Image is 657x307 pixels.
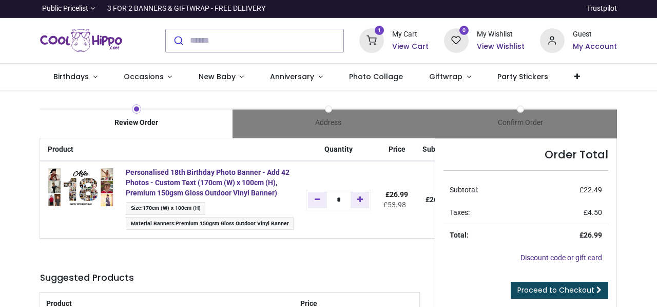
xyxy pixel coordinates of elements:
[126,217,294,230] span: :
[40,26,122,55] img: Cool Hippo
[573,42,617,52] a: My Account
[40,64,110,91] a: Birthdays
[351,192,370,208] a: Add one
[588,208,602,216] span: 4.50
[511,282,608,299] a: Proceed to Checkout
[584,208,602,216] span: £
[579,231,602,239] strong: £
[199,71,236,82] span: New Baby
[584,186,602,194] span: 22.49
[377,138,416,161] th: Price
[107,4,265,14] div: 3 FOR 2 BANNERS & GIFTWRAP - FREE DELIVERY
[443,179,532,202] td: Subtotal:
[579,186,602,194] span: £
[349,71,403,82] span: Photo Collage
[124,71,164,82] span: Occasions
[233,118,424,128] div: Address
[143,205,201,211] span: 170cm (W) x 100cm (H)
[443,147,608,162] h4: Order Total
[426,195,448,204] b: £
[40,26,122,55] a: Logo of Cool Hippo
[424,118,616,128] div: Confirm Order
[443,202,532,224] td: Taxes:
[444,35,469,44] a: 0
[573,29,617,40] div: Guest
[477,29,525,40] div: My Wishlist
[324,145,353,153] span: Quantity
[166,29,190,52] button: Submit
[40,272,419,284] h5: Suggested Products
[383,201,406,209] del: £
[359,35,384,44] a: 1
[450,231,469,239] strong: Total:
[40,118,232,128] div: Review Order
[497,71,548,82] span: Party Stickers
[520,254,602,262] a: Discount code or gift card
[40,4,95,14] a: Public Pricelist
[416,138,457,161] th: Subtotal
[110,64,185,91] a: Occasions
[459,26,469,35] sup: 0
[392,42,429,52] a: View Cart
[126,202,205,215] span: :
[126,168,289,196] a: Personalised 18th Birthday Photo Banner - Add 42 Photos - Custom Text (170cm (W) x 100cm (H), Pre...
[416,64,485,91] a: Giftwrap
[584,231,602,239] span: 26.99
[388,201,406,209] span: 53.98
[385,190,408,198] span: £
[477,42,525,52] a: View Wishlist
[270,71,314,82] span: Anniversary
[131,205,141,211] span: Size
[185,64,257,91] a: New Baby
[176,220,289,227] span: Premium 150gsm Gloss Outdoor Vinyl Banner
[390,190,408,198] span: 26.99
[392,29,429,40] div: My Cart
[53,71,89,82] span: Birthdays
[48,168,113,206] img: 3G44csAAAAGSURBVAMA0XWxILwAoBgAAAAASUVORK5CYII=
[42,4,88,14] span: Public Pricelist
[517,285,594,295] span: Proceed to Checkout
[40,138,120,161] th: Product
[375,26,384,35] sup: 1
[308,192,327,208] a: Remove one
[587,4,617,14] a: Trustpilot
[257,64,336,91] a: Anniversary
[131,220,174,227] span: Material Banners
[429,71,462,82] span: Giftwrap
